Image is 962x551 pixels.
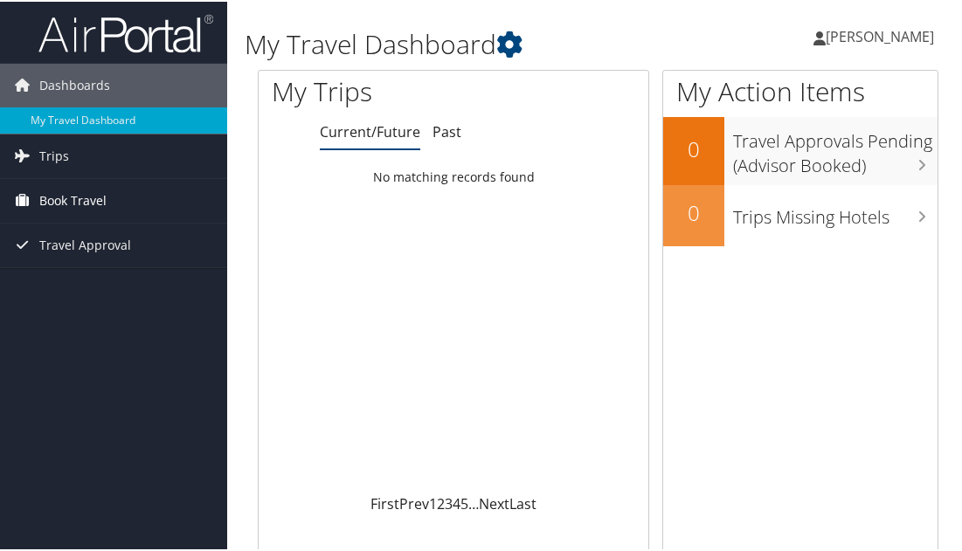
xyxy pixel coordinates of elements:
img: airportal-logo.png [38,11,213,52]
span: Travel Approval [39,222,131,265]
h1: My Trips [272,72,473,108]
h2: 0 [663,196,724,226]
a: 3 [445,492,453,512]
a: 1 [429,492,437,512]
a: Current/Future [320,121,420,140]
span: Trips [39,133,69,176]
span: Dashboards [39,62,110,106]
a: [PERSON_NAME] [813,9,952,61]
a: 5 [460,492,468,512]
td: No matching records found [259,160,648,191]
span: … [468,492,479,512]
span: [PERSON_NAME] [826,25,934,45]
a: 4 [453,492,460,512]
h3: Trips Missing Hotels [733,195,938,228]
h1: My Travel Dashboard [245,24,716,61]
h2: 0 [663,133,724,162]
a: Last [509,492,536,512]
a: 2 [437,492,445,512]
a: Past [433,121,461,140]
a: 0Travel Approvals Pending (Advisor Booked) [663,115,938,183]
a: Next [479,492,509,512]
a: First [370,492,399,512]
span: Book Travel [39,177,107,221]
a: 0Trips Missing Hotels [663,183,938,245]
h3: Travel Approvals Pending (Advisor Booked) [733,119,938,176]
h1: My Action Items [663,72,938,108]
a: Prev [399,492,429,512]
